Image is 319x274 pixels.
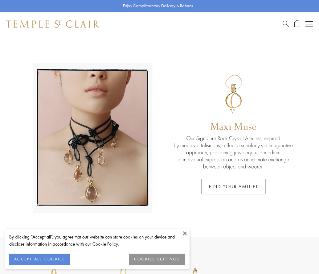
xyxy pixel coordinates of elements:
div: By clicking “Accept all”, you agree that our website can store cookies on your device and disclos... [9,233,185,247]
img: Temple St. Clair [6,20,99,28]
a: Open Shopping Bag [294,20,300,28]
a: Search [283,20,289,28]
p: Enjoy Complimentary Delivery & Returns [123,3,193,9]
button: COOKIES SETTINGS [129,254,185,265]
button: ACCEPT ALL COOKIES [9,254,70,265]
button: Open navigation [305,20,313,28]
